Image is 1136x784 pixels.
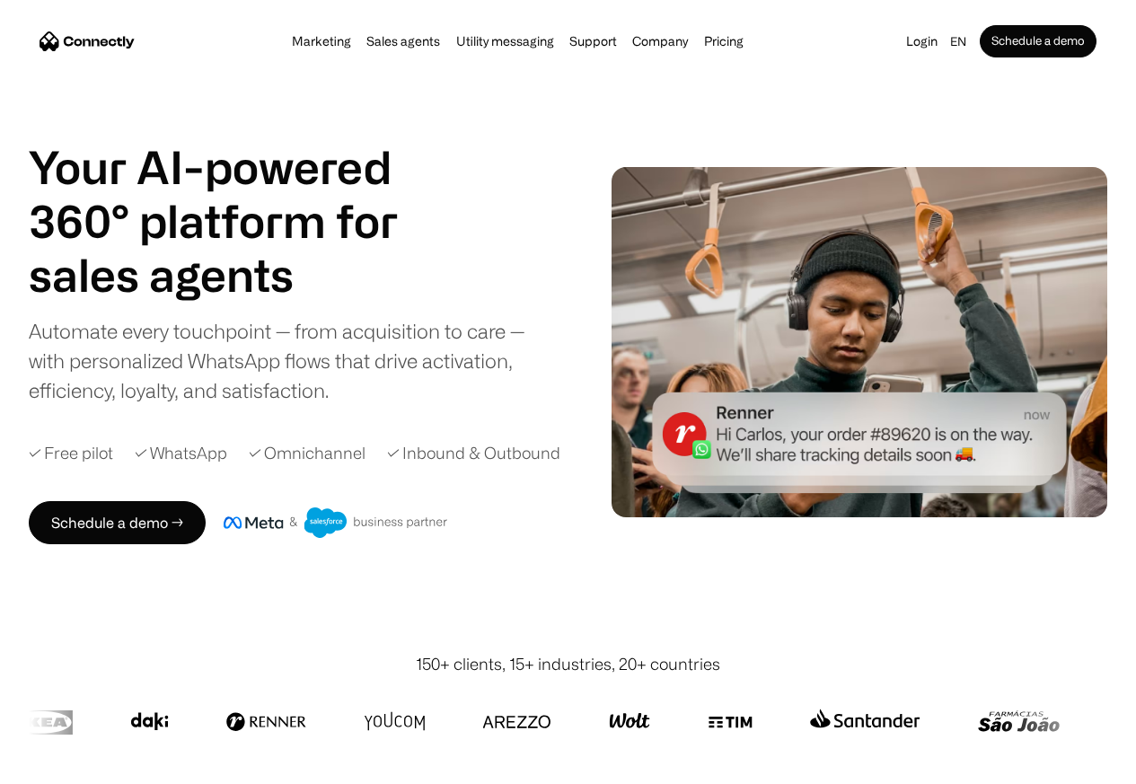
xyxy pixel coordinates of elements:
h1: sales agents [29,248,442,302]
aside: Language selected: English [18,751,108,778]
div: en [943,29,980,54]
div: en [950,29,966,54]
div: Company [632,29,688,54]
div: 150+ clients, 15+ industries, 20+ countries [416,652,720,676]
div: ✓ Omnichannel [249,441,365,465]
a: Schedule a demo [980,25,1096,57]
h1: Your AI-powered 360° platform for [29,140,442,248]
a: home [40,28,135,55]
a: Login [901,29,943,54]
div: ✓ WhatsApp [135,441,227,465]
ul: Language list [36,753,108,778]
a: Marketing [286,34,357,48]
a: Support [564,34,622,48]
div: Company [627,29,693,54]
a: Pricing [699,34,749,48]
div: ✓ Free pilot [29,441,113,465]
div: Automate every touchpoint — from acquisition to care — with personalized WhatsApp flows that driv... [29,316,561,405]
div: ✓ Inbound & Outbound [387,441,560,465]
a: Utility messaging [451,34,559,48]
div: 1 of 4 [29,248,442,302]
a: Schedule a demo → [29,501,206,544]
img: Meta and Salesforce business partner badge. [224,507,448,538]
div: carousel [29,248,442,302]
a: Sales agents [361,34,445,48]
